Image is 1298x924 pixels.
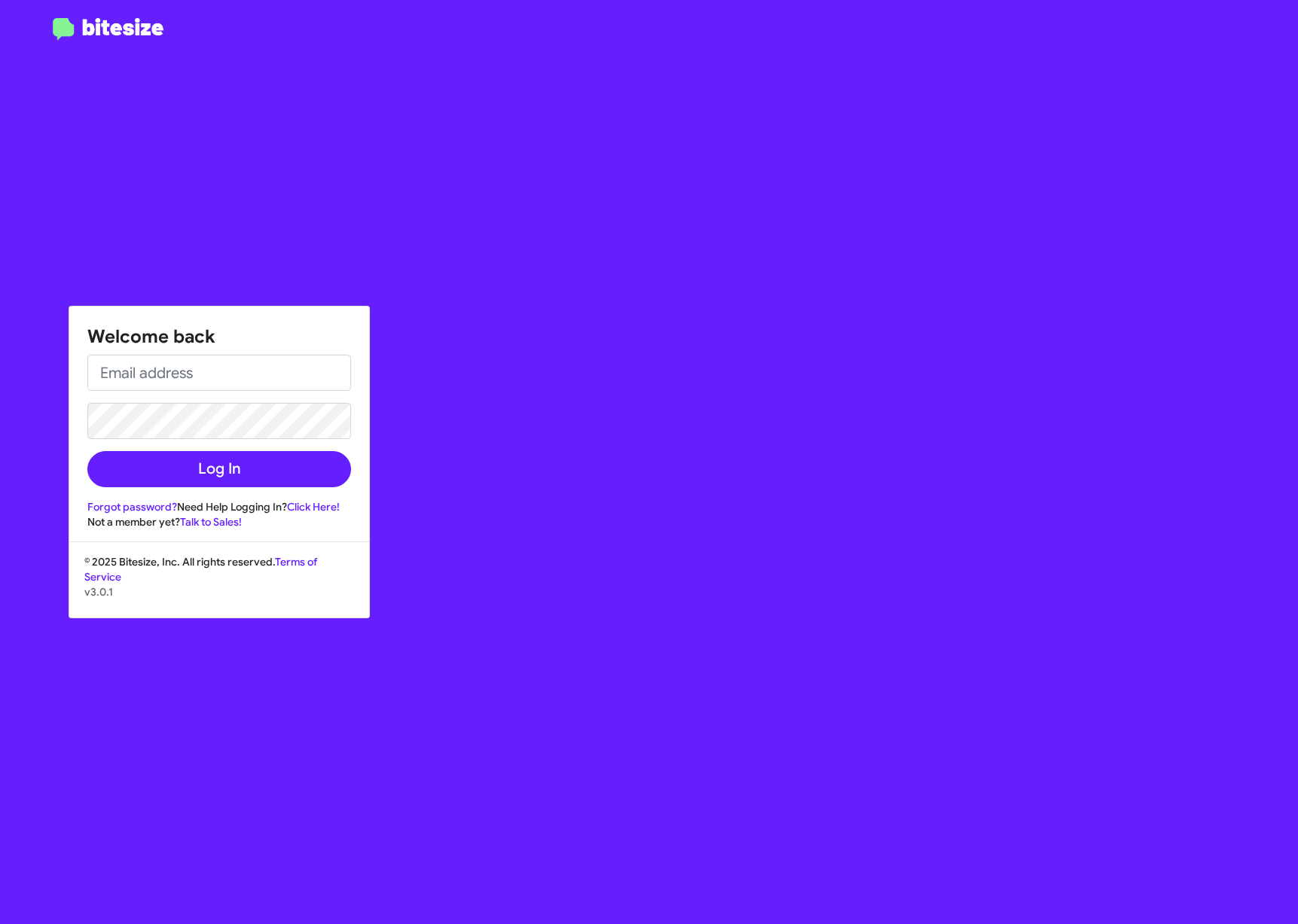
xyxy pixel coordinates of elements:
div: © 2025 Bitesize, Inc. All rights reserved. [69,554,369,618]
a: Talk to Sales! [180,515,242,529]
input: Email address [87,355,351,391]
a: Forgot password? [87,500,177,514]
h1: Welcome back [87,325,351,349]
div: Need Help Logging In? [87,499,351,514]
a: Click Here! [287,500,340,514]
button: Log In [87,451,351,487]
p: v3.0.1 [84,584,354,599]
div: Not a member yet? [87,514,351,529]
